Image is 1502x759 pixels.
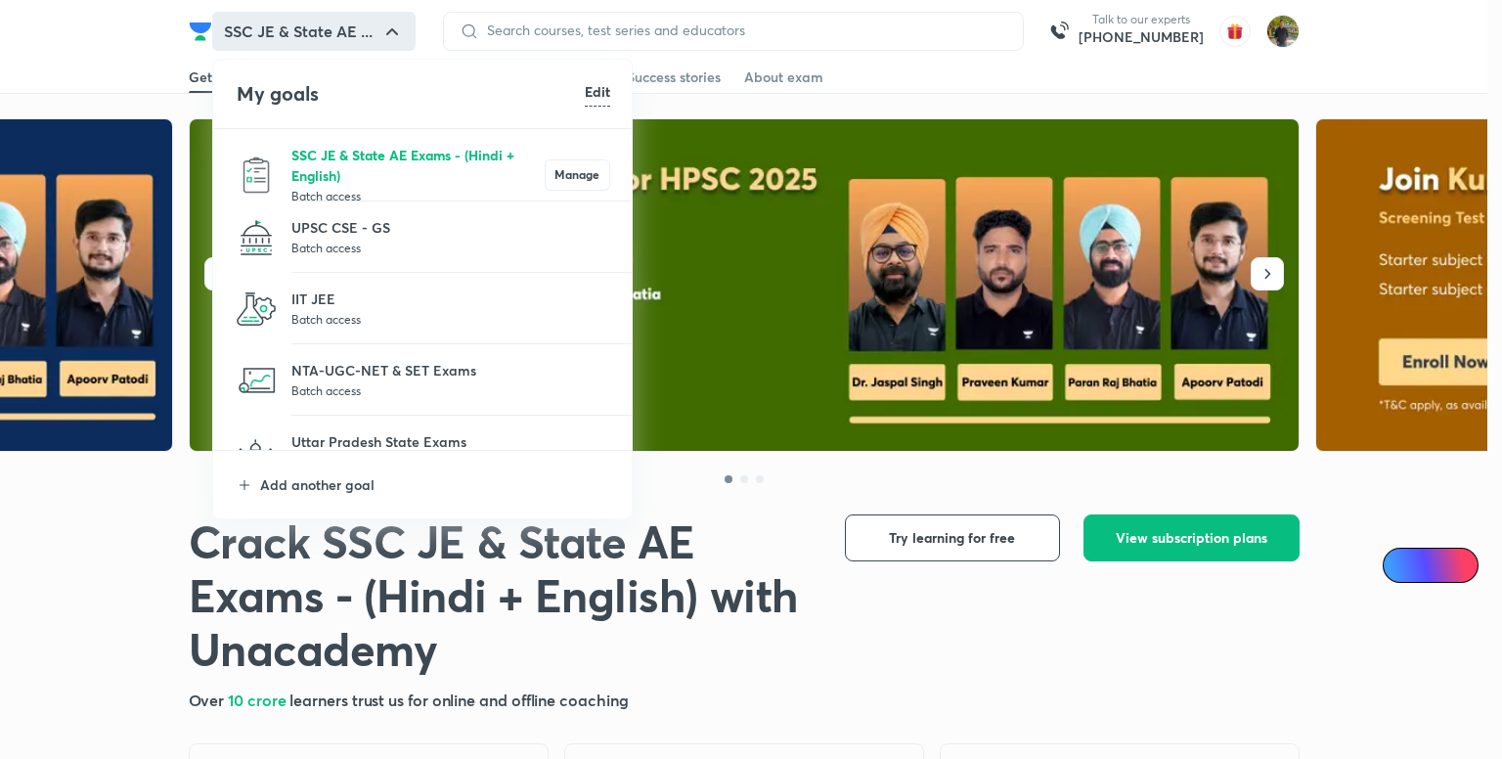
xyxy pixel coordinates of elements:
[237,290,276,329] img: IIT JEE
[291,360,610,380] p: NTA-UGC-NET & SET Exams
[260,474,610,495] p: Add another goal
[237,432,276,471] img: Uttar Pradesh State Exams
[545,159,610,191] button: Manage
[291,145,545,186] p: SSC JE & State AE Exams - (Hindi + English)
[237,361,276,400] img: NTA-UGC-NET & SET Exams
[291,289,610,309] p: IIT JEE
[585,81,610,102] h6: Edit
[237,156,276,195] img: SSC JE & State AE Exams - (Hindi + English)
[291,380,610,400] p: Batch access
[237,79,585,109] h4: My goals
[237,218,276,257] img: UPSC CSE - GS
[291,186,545,205] p: Batch access
[291,238,610,257] p: Batch access
[291,431,610,452] p: Uttar Pradesh State Exams
[291,217,610,238] p: UPSC CSE - GS
[291,309,610,329] p: Batch access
